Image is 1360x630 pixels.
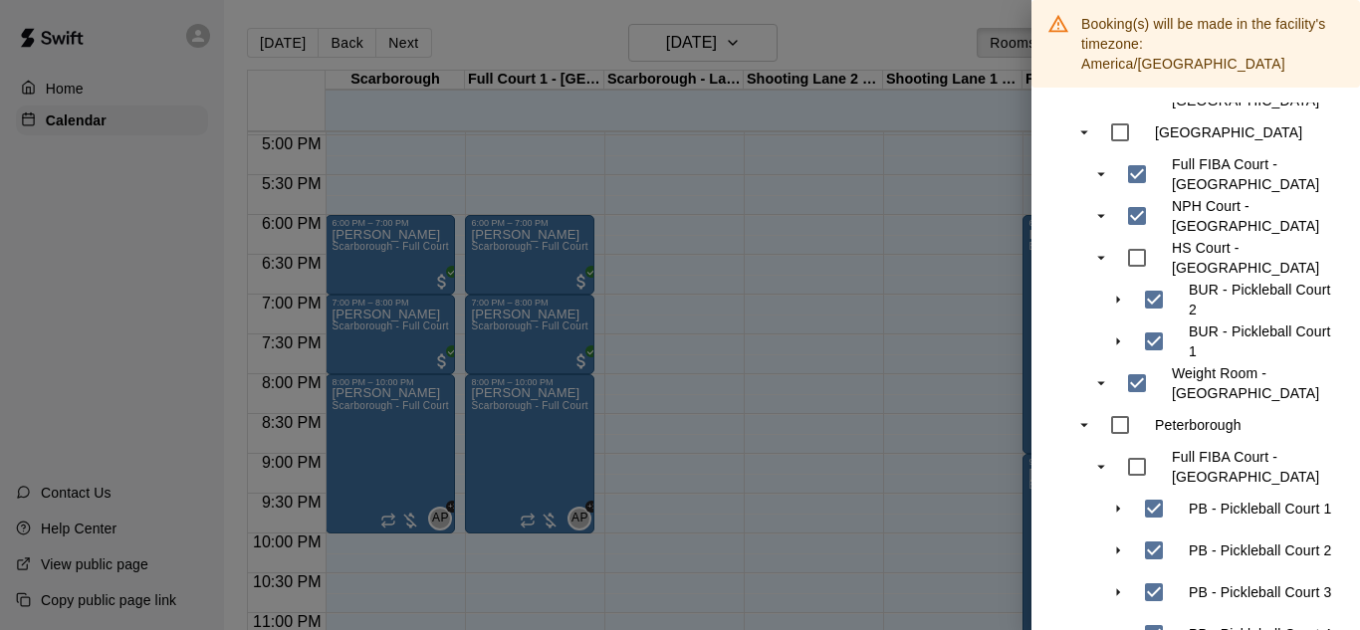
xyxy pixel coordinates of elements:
[1189,540,1332,560] p: PB - Pickleball Court 2
[1189,582,1332,602] p: PB - Pickleball Court 3
[1189,321,1332,361] p: BUR - Pickleball Court 1
[1081,6,1344,82] div: Booking(s) will be made in the facility's timezone: America/[GEOGRAPHIC_DATA]
[1172,154,1332,194] p: Full FIBA Court - [GEOGRAPHIC_DATA]
[1172,238,1332,278] p: HS Court - [GEOGRAPHIC_DATA]
[1172,196,1332,236] p: NPH Court - [GEOGRAPHIC_DATA]
[1155,122,1302,142] p: [GEOGRAPHIC_DATA]
[1189,499,1332,519] p: PB - Pickleball Court 1
[1155,415,1242,435] p: Peterborough
[1189,280,1332,319] p: BUR - Pickleball Court 2
[1172,447,1332,487] p: Full FIBA Court - [GEOGRAPHIC_DATA]
[1172,363,1332,403] p: Weight Room - [GEOGRAPHIC_DATA]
